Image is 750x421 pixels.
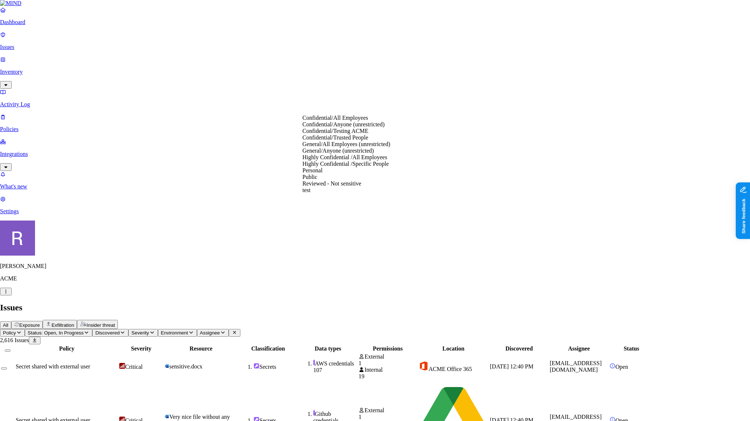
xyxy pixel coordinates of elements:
[302,148,374,154] span: General/Anyone (unrestricted)
[302,187,310,193] span: test
[302,134,368,141] span: Confidential/Trusted People
[302,154,387,160] span: Highly Confidential /All Employees
[302,174,317,180] span: Public
[302,180,361,187] span: Reviewed - Not sensitive
[302,161,389,167] span: Highly Confidential /Specific People
[302,128,368,134] span: Confidential/Testing ACME
[302,167,322,173] span: Personal
[302,141,390,147] span: General/All Employees (unrestricted)
[302,115,368,121] span: Confidential/All Employees
[302,121,384,127] span: Confidential/Anyone (unrestricted)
